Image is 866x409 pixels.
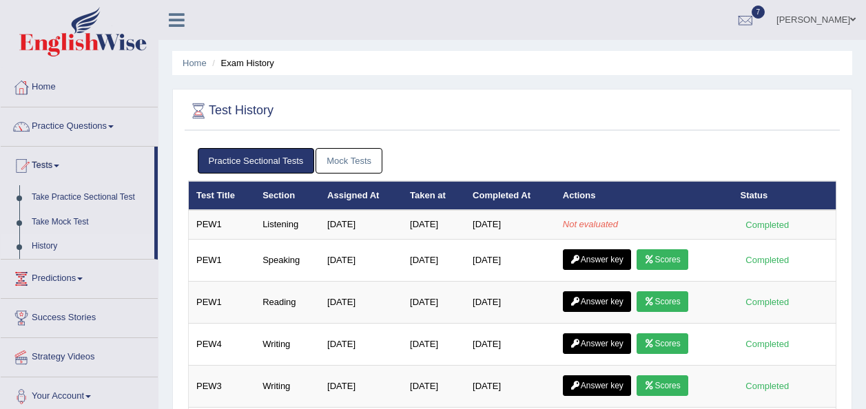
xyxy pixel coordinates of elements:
a: Take Mock Test [25,210,154,235]
td: PEW1 [189,281,256,323]
td: [DATE] [465,239,555,281]
th: Taken at [402,181,465,210]
td: [DATE] [402,281,465,323]
em: Not evaluated [563,219,618,229]
a: Practice Sectional Tests [198,148,315,174]
div: Completed [741,218,794,232]
a: Scores [637,291,688,312]
a: Take Practice Sectional Test [25,185,154,210]
td: Listening [255,210,320,239]
a: Scores [637,249,688,270]
th: Actions [555,181,733,210]
a: Success Stories [1,299,158,333]
a: Answer key [563,375,631,396]
a: Home [1,68,158,103]
a: Strategy Videos [1,338,158,373]
li: Exam History [209,56,274,70]
a: Home [183,58,207,68]
td: [DATE] [402,210,465,239]
td: Reading [255,281,320,323]
td: PEW4 [189,323,256,365]
div: Completed [741,337,794,351]
td: [DATE] [402,365,465,407]
th: Completed At [465,181,555,210]
a: Answer key [563,249,631,270]
a: Scores [637,375,688,396]
td: [DATE] [320,210,402,239]
td: PEW3 [189,365,256,407]
a: Mock Tests [316,148,382,174]
td: Speaking [255,239,320,281]
td: [DATE] [465,365,555,407]
span: 7 [752,6,765,19]
td: PEW1 [189,239,256,281]
td: [DATE] [320,365,402,407]
td: [DATE] [465,323,555,365]
a: Practice Questions [1,107,158,142]
th: Status [733,181,836,210]
td: [DATE] [465,210,555,239]
a: Tests [1,147,154,181]
div: Completed [741,295,794,309]
a: Predictions [1,260,158,294]
a: Scores [637,333,688,354]
td: PEW1 [189,210,256,239]
div: Completed [741,379,794,393]
td: [DATE] [320,281,402,323]
th: Assigned At [320,181,402,210]
td: [DATE] [402,323,465,365]
th: Test Title [189,181,256,210]
a: Answer key [563,333,631,354]
a: History [25,234,154,259]
div: Completed [741,253,794,267]
td: [DATE] [320,239,402,281]
a: Answer key [563,291,631,312]
td: Writing [255,365,320,407]
td: [DATE] [402,239,465,281]
td: [DATE] [465,281,555,323]
th: Section [255,181,320,210]
td: [DATE] [320,323,402,365]
td: Writing [255,323,320,365]
h2: Test History [188,101,274,121]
